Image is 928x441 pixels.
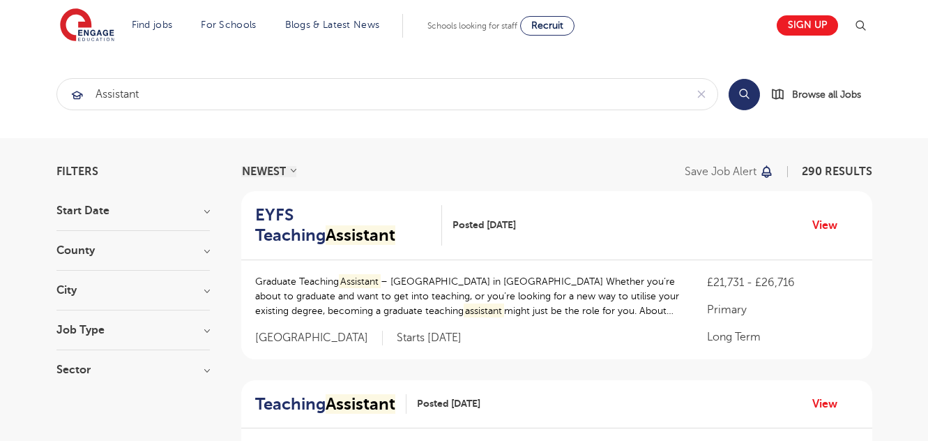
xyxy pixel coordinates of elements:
a: Find jobs [132,20,173,30]
a: Blogs & Latest News [285,20,380,30]
mark: Assistant [326,394,395,414]
a: View [812,395,848,413]
span: Posted [DATE] [452,218,516,232]
span: Schools looking for staff [427,21,517,31]
mark: Assistant [339,274,381,289]
p: Starts [DATE] [397,331,462,345]
mark: Assistant [326,225,395,245]
span: 290 RESULTS [802,165,872,178]
span: Recruit [531,20,563,31]
a: View [812,216,848,234]
h3: Sector [56,364,210,375]
button: Save job alert [685,166,775,177]
h2: Teaching [255,394,395,414]
div: Submit [56,78,718,110]
img: Engage Education [60,8,114,43]
p: £21,731 - £26,716 [707,274,858,291]
button: Search [729,79,760,110]
h3: Job Type [56,324,210,336]
mark: assistant [464,304,505,318]
a: TeachingAssistant [255,394,406,414]
span: Posted [DATE] [417,396,480,411]
h3: County [56,245,210,256]
a: For Schools [201,20,256,30]
h3: Start Date [56,205,210,216]
h3: City [56,285,210,296]
a: Recruit [520,16,575,36]
p: Long Term [707,329,858,345]
span: Filters [56,166,98,177]
span: Browse all Jobs [792,87,861,103]
a: EYFS TeachingAssistant [255,205,443,246]
p: Graduate Teaching – [GEOGRAPHIC_DATA] in [GEOGRAPHIC_DATA] Whether you’re about to graduate and w... [255,274,680,318]
input: Submit [57,79,685,110]
span: [GEOGRAPHIC_DATA] [255,331,383,345]
h2: EYFS Teaching [255,205,432,246]
p: Primary [707,301,858,318]
p: Save job alert [685,166,756,177]
a: Sign up [777,15,838,36]
button: Clear [685,79,717,110]
a: Browse all Jobs [771,87,872,103]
